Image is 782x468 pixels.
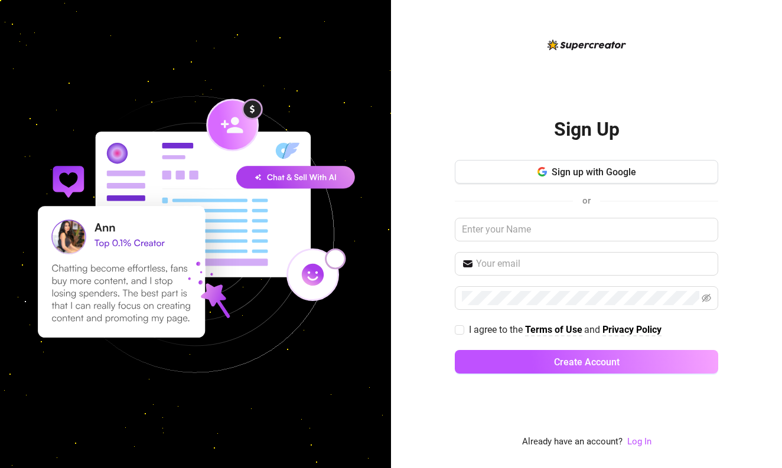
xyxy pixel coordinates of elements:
span: eye-invisible [702,293,711,303]
span: and [584,324,602,335]
span: Already have an account? [522,435,623,449]
a: Privacy Policy [602,324,662,336]
img: logo-BBDzfeDw.svg [548,40,626,50]
span: Sign up with Google [552,166,636,178]
button: Create Account [455,350,718,374]
h2: Sign Up [554,117,620,142]
span: or [582,195,591,206]
a: Log In [627,436,651,447]
span: Create Account [554,356,620,368]
a: Terms of Use [525,324,582,336]
strong: Terms of Use [525,324,582,335]
button: Sign up with Google [455,160,718,184]
a: Log In [627,435,651,449]
strong: Privacy Policy [602,324,662,335]
input: Your email [476,257,711,271]
input: Enter your Name [455,218,718,241]
span: I agree to the [469,324,525,335]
